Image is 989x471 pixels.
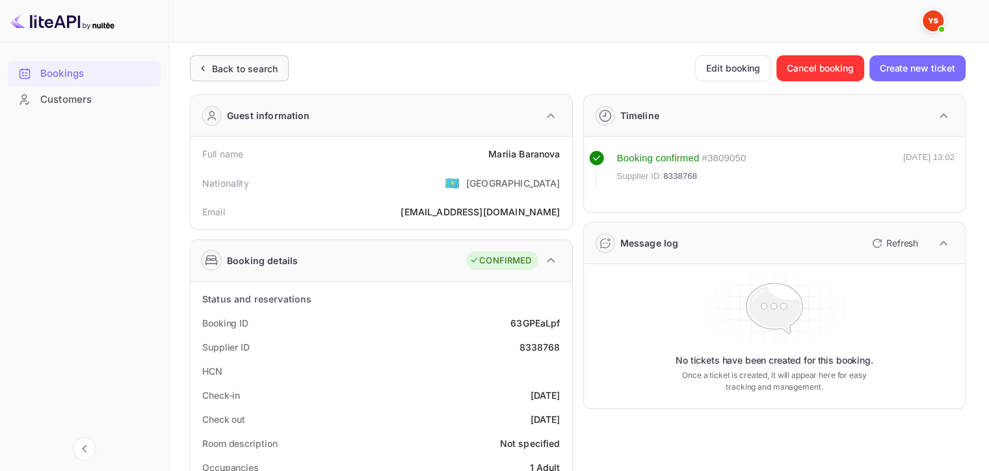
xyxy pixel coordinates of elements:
div: Booking details [227,254,298,267]
div: Email [202,205,225,219]
div: Guest information [227,109,310,122]
button: Collapse navigation [73,437,96,461]
p: Refresh [886,236,918,250]
button: Cancel booking [776,55,864,81]
div: Full name [202,147,243,161]
div: Not specified [500,437,560,450]
div: [EMAIL_ADDRESS][DOMAIN_NAME] [401,205,560,219]
a: Bookings [8,61,161,85]
div: Room description [202,437,277,450]
p: Once a ticket is created, it will appear here for easy tracking and management. [672,370,877,393]
p: No tickets have been created for this booking. [676,354,873,367]
span: Supplier ID: [617,170,663,183]
div: [GEOGRAPHIC_DATA] [466,176,560,190]
div: Status and reservations [202,292,311,306]
div: 63GPEaLpf [510,316,560,330]
div: Booking confirmed [617,151,700,166]
div: Supplier ID [202,340,250,354]
div: HCN [202,364,222,378]
span: 8338768 [663,170,697,183]
div: Customers [40,92,154,107]
div: Bookings [40,66,154,81]
div: Customers [8,87,161,113]
span: United States [445,171,460,195]
button: Create new ticket [869,55,966,81]
a: Customers [8,87,161,111]
div: 8338768 [519,340,560,354]
img: Yandex Support [923,10,943,31]
div: Message log [620,236,679,250]
div: Check out [202,412,245,426]
div: Nationality [202,176,249,190]
div: [DATE] [531,412,560,426]
div: # 3809050 [702,151,746,166]
div: Check-in [202,388,240,402]
div: Mariia Baranova [488,147,560,161]
div: [DATE] 13:02 [903,151,955,189]
div: Booking ID [202,316,248,330]
div: [DATE] [531,388,560,402]
div: Timeline [620,109,659,122]
button: Edit booking [695,55,771,81]
div: CONFIRMED [469,254,531,267]
button: Refresh [864,233,923,254]
div: Bookings [8,61,161,87]
div: Back to search [212,62,278,75]
img: LiteAPI logo [10,10,114,31]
